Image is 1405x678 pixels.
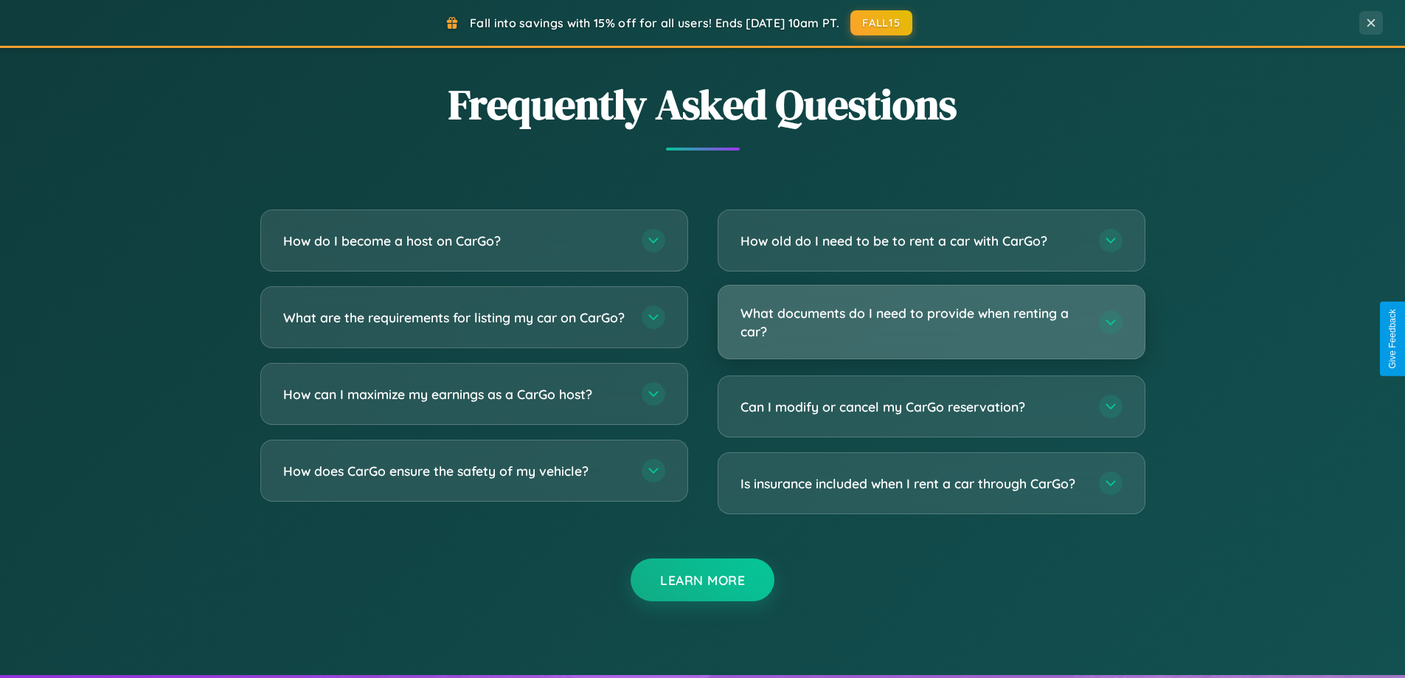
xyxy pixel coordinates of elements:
h3: How old do I need to be to rent a car with CarGo? [740,232,1084,250]
h3: Can I modify or cancel my CarGo reservation? [740,398,1084,416]
h3: What documents do I need to provide when renting a car? [740,304,1084,340]
span: Fall into savings with 15% off for all users! Ends [DATE] 10am PT. [470,15,839,30]
button: Learn More [631,558,774,601]
h3: What are the requirements for listing my car on CarGo? [283,308,627,327]
h3: Is insurance included when I rent a car through CarGo? [740,474,1084,493]
div: Give Feedback [1387,309,1398,369]
h3: How do I become a host on CarGo? [283,232,627,250]
h2: Frequently Asked Questions [260,76,1145,133]
h3: How does CarGo ensure the safety of my vehicle? [283,462,627,480]
h3: How can I maximize my earnings as a CarGo host? [283,385,627,404]
button: FALL15 [850,10,912,35]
